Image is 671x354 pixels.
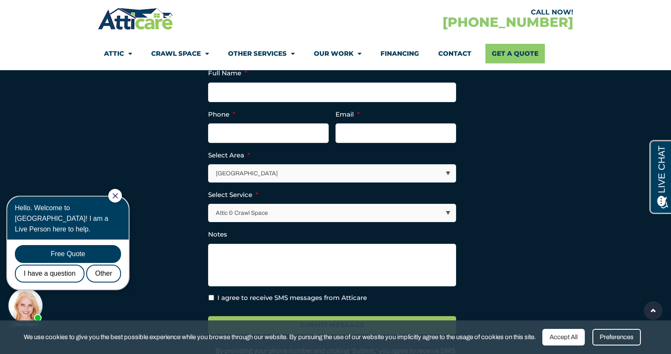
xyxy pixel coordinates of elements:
[208,230,227,239] label: Notes
[208,69,247,77] label: Full Name
[208,110,235,119] label: Phone
[104,44,567,63] nav: Menu
[104,44,132,63] a: Attic
[542,329,585,345] div: Accept All
[208,151,250,160] label: Select Area
[208,191,258,199] label: Select Service
[335,110,360,119] label: Email
[381,44,419,63] a: Financing
[335,9,573,16] div: CALL NOW!
[24,332,536,343] span: We use cookies to give you the best possible experience while you browse through our website. By ...
[208,316,456,334] input: Submit Message
[314,44,361,63] a: Our Work
[21,7,68,17] span: Opens a chat window
[438,44,471,63] a: Contact
[217,293,367,303] label: I agree to receive SMS messages from Atticare
[151,44,209,63] a: Crawl Space
[228,44,295,63] a: Other Services
[485,44,545,63] a: Get A Quote
[4,188,140,328] iframe: Chat Invitation
[592,329,641,345] div: Preferences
